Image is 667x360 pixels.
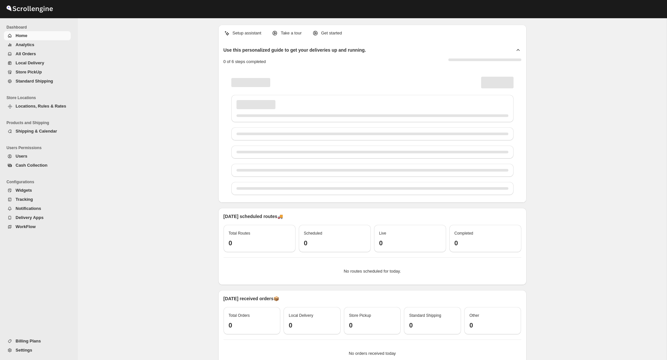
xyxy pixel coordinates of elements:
button: All Orders [4,49,71,58]
span: Billing Plans [16,339,41,343]
span: Home [16,33,27,38]
p: No orders received today [229,350,516,357]
p: 0 of 6 steps completed [224,58,266,65]
span: Products and Shipping [6,120,73,125]
span: Analytics [16,42,34,47]
h3: 0 [455,239,516,247]
span: Total Routes [229,231,250,236]
span: Local Delivery [16,60,44,65]
span: Total Orders [229,313,250,318]
span: Local Delivery [289,313,313,318]
h3: 0 [379,239,441,247]
span: Other [469,313,479,318]
span: Scheduled [304,231,322,236]
span: Store Pickup [349,313,371,318]
button: Delivery Apps [4,213,71,222]
p: [DATE] scheduled routes 🚚 [224,213,521,220]
span: Live [379,231,386,236]
span: Users [16,154,27,159]
span: WorkFlow [16,224,36,229]
span: Settings [16,348,32,353]
button: Billing Plans [4,337,71,346]
h3: 0 [469,321,516,329]
p: Get started [321,30,342,36]
span: Widgets [16,188,32,193]
h3: 0 [289,321,335,329]
button: Shipping & Calendar [4,127,71,136]
h3: 0 [229,239,290,247]
button: Notifications [4,204,71,213]
button: WorkFlow [4,222,71,231]
div: Page loading [224,70,521,198]
span: Users Permissions [6,145,73,150]
p: Setup assistant [233,30,261,36]
span: Store Locations [6,95,73,100]
h3: 0 [229,321,275,329]
button: Settings [4,346,71,355]
span: Standard Shipping [16,79,53,84]
p: No routes scheduled for today. [229,268,516,275]
span: Store PickUp [16,70,42,74]
span: Delivery Apps [16,215,43,220]
button: Widgets [4,186,71,195]
span: Completed [455,231,473,236]
span: Cash Collection [16,163,47,168]
p: [DATE] received orders 📦 [224,295,521,302]
button: Analytics [4,40,71,49]
span: Tracking [16,197,33,202]
p: Take a tour [281,30,301,36]
span: Notifications [16,206,41,211]
span: Configurations [6,179,73,185]
button: Cash Collection [4,161,71,170]
button: Home [4,31,71,40]
button: Users [4,152,71,161]
button: Tracking [4,195,71,204]
span: Shipping & Calendar [16,129,57,134]
h2: Use this personalized guide to get your deliveries up and running. [224,47,366,53]
span: Standard Shipping [409,313,441,318]
h3: 0 [409,321,456,329]
span: All Orders [16,51,36,56]
h3: 0 [304,239,366,247]
span: Locations, Rules & Rates [16,104,66,109]
span: Dashboard [6,25,73,30]
h3: 0 [349,321,396,329]
button: Locations, Rules & Rates [4,102,71,111]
